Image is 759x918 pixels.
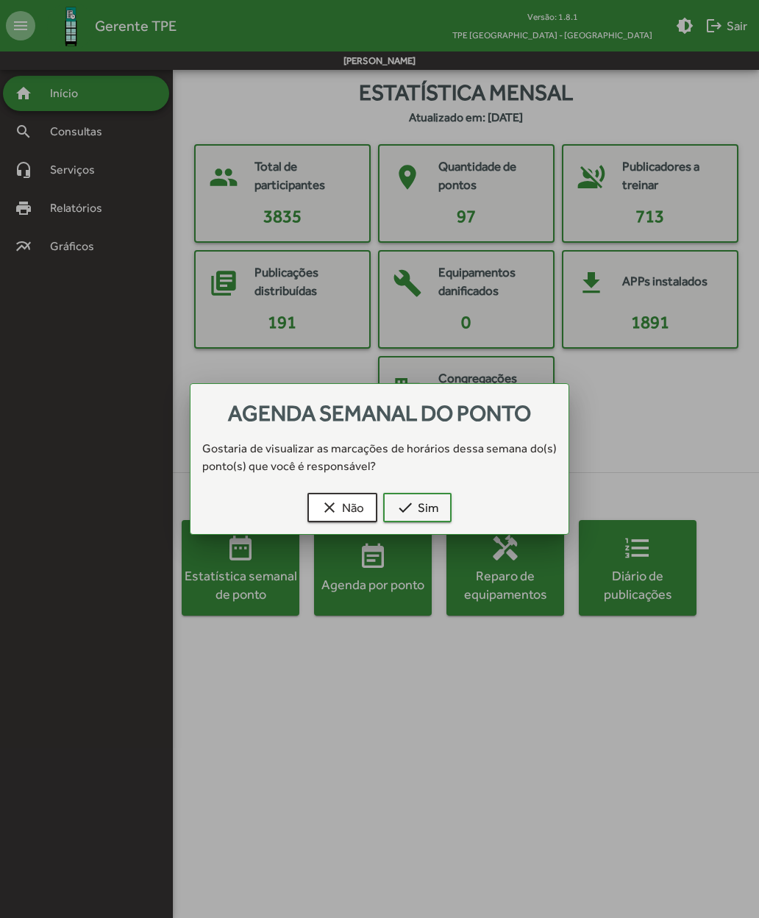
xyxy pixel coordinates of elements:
[396,494,438,521] span: Sim
[321,499,338,516] mat-icon: clear
[190,440,569,475] div: Gostaria de visualizar as marcações de horários dessa semana do(s) ponto(s) que você é responsável?
[383,493,452,522] button: Sim
[307,493,377,522] button: Não
[228,400,531,426] span: Agenda semanal do ponto
[396,499,414,516] mat-icon: check
[321,494,364,521] span: Não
